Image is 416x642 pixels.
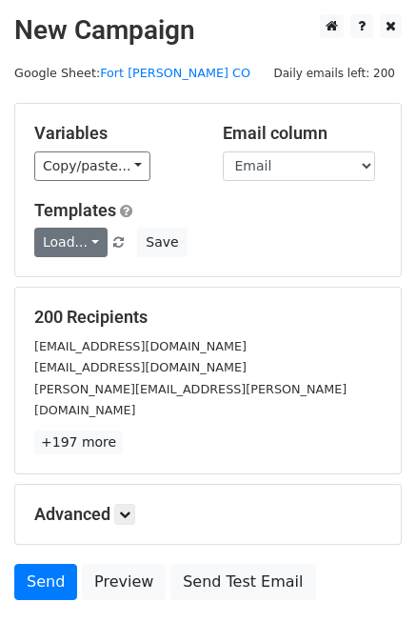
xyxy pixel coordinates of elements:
[34,200,116,220] a: Templates
[267,66,402,80] a: Daily emails left: 200
[14,66,250,80] small: Google Sheet:
[321,551,416,642] iframe: Chat Widget
[34,504,382,525] h5: Advanced
[223,123,383,144] h5: Email column
[34,339,247,353] small: [EMAIL_ADDRESS][DOMAIN_NAME]
[34,360,247,374] small: [EMAIL_ADDRESS][DOMAIN_NAME]
[267,63,402,84] span: Daily emails left: 200
[82,564,166,600] a: Preview
[34,307,382,328] h5: 200 Recipients
[100,66,250,80] a: Fort [PERSON_NAME] CO
[34,228,108,257] a: Load...
[34,382,347,418] small: [PERSON_NAME][EMAIL_ADDRESS][PERSON_NAME][DOMAIN_NAME]
[137,228,187,257] button: Save
[14,564,77,600] a: Send
[34,431,123,454] a: +197 more
[34,151,150,181] a: Copy/paste...
[34,123,194,144] h5: Variables
[170,564,315,600] a: Send Test Email
[14,14,402,47] h2: New Campaign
